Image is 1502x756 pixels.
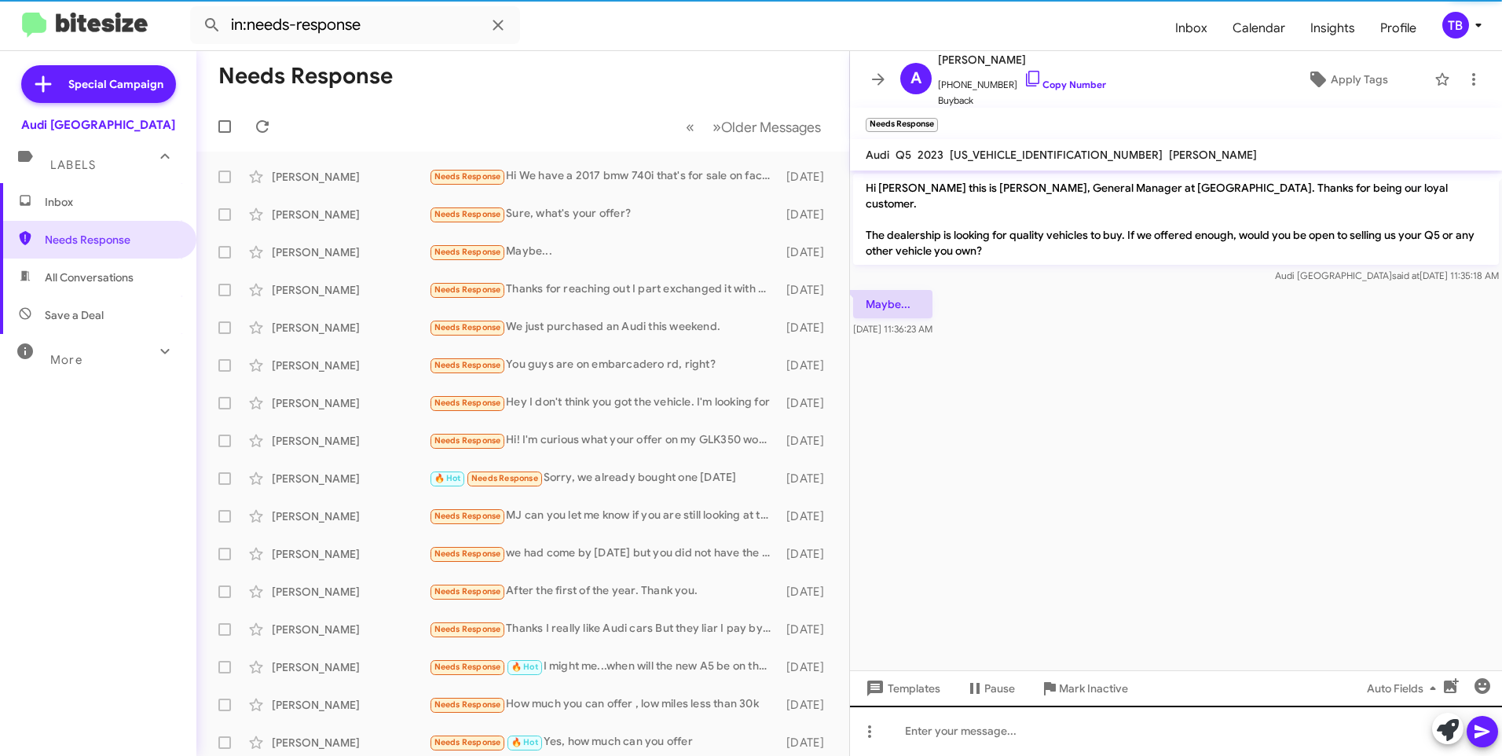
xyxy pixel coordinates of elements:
[686,117,694,137] span: «
[779,395,837,411] div: [DATE]
[850,674,953,703] button: Templates
[434,209,501,219] span: Needs Response
[45,307,104,323] span: Save a Deal
[1298,6,1368,51] a: Insights
[272,735,429,750] div: [PERSON_NAME]
[1368,6,1429,51] a: Profile
[429,431,779,450] div: Hi! I'm curious what your offer on my GLK350 would be? Happy holidays to you!
[863,674,940,703] span: Templates
[953,674,1028,703] button: Pause
[779,735,837,750] div: [DATE]
[1367,674,1442,703] span: Auto Fields
[866,118,938,132] small: Needs Response
[853,323,932,335] span: [DATE] 11:36:23 AM
[779,697,837,713] div: [DATE]
[434,171,501,182] span: Needs Response
[910,66,921,91] span: A
[272,358,429,373] div: [PERSON_NAME]
[434,511,501,521] span: Needs Response
[272,508,429,524] div: [PERSON_NAME]
[434,322,501,332] span: Needs Response
[50,353,82,367] span: More
[853,174,1499,265] p: Hi [PERSON_NAME] this is [PERSON_NAME], General Manager at [GEOGRAPHIC_DATA]. Thanks for being ou...
[677,111,830,143] nav: Page navigation example
[713,117,721,137] span: »
[429,658,779,676] div: I might me...when will the new A5 be on the lot?
[779,584,837,600] div: [DATE]
[1059,674,1128,703] span: Mark Inactive
[272,433,429,449] div: [PERSON_NAME]
[434,473,461,483] span: 🔥 Hot
[21,65,176,103] a: Special Campaign
[45,232,178,248] span: Needs Response
[272,244,429,260] div: [PERSON_NAME]
[1024,79,1106,90] a: Copy Number
[434,662,501,672] span: Needs Response
[511,662,538,672] span: 🔥 Hot
[272,697,429,713] div: [PERSON_NAME]
[950,148,1163,162] span: [US_VEHICLE_IDENTIFICATION_NUMBER]
[866,148,889,162] span: Audi
[272,471,429,486] div: [PERSON_NAME]
[50,158,96,172] span: Labels
[1275,270,1499,281] span: Audi [GEOGRAPHIC_DATA] [DATE] 11:35:18 AM
[429,469,779,487] div: Sorry, we already bought one [DATE]
[434,398,501,408] span: Needs Response
[779,659,837,675] div: [DATE]
[1354,674,1455,703] button: Auto Fields
[45,270,134,285] span: All Conversations
[471,473,538,483] span: Needs Response
[429,205,779,223] div: Sure, what's your offer?
[779,433,837,449] div: [DATE]
[1163,6,1220,51] a: Inbox
[434,284,501,295] span: Needs Response
[434,435,501,446] span: Needs Response
[1442,12,1469,39] div: TB
[779,320,837,336] div: [DATE]
[938,50,1106,69] span: [PERSON_NAME]
[45,194,178,210] span: Inbox
[429,167,779,185] div: Hi We have a 2017 bmw 740i that's for sale on facebook market right now My husbands number is [PH...
[853,290,932,318] p: Maybe...
[896,148,911,162] span: Q5
[429,394,779,412] div: Hey I don't think you got the vehicle. I'm looking for
[721,119,821,136] span: Older Messages
[779,471,837,486] div: [DATE]
[429,733,779,751] div: Yes, how much can you offer
[429,545,779,563] div: we had come by [DATE] but you did not have the new Q8 audi [PERSON_NAME] wanted. if you want to s...
[1267,65,1427,94] button: Apply Tags
[21,117,175,133] div: Audi [GEOGRAPHIC_DATA]
[779,546,837,562] div: [DATE]
[779,358,837,373] div: [DATE]
[779,244,837,260] div: [DATE]
[779,169,837,185] div: [DATE]
[779,282,837,298] div: [DATE]
[434,624,501,634] span: Needs Response
[429,281,779,299] div: Thanks for reaching out I part exchanged it with Porsche Marin
[1220,6,1298,51] a: Calendar
[429,695,779,714] div: How much you can offer , low miles less than 30k
[272,395,429,411] div: [PERSON_NAME]
[434,586,501,596] span: Needs Response
[272,320,429,336] div: [PERSON_NAME]
[190,6,520,44] input: Search
[918,148,943,162] span: 2023
[272,659,429,675] div: [PERSON_NAME]
[779,508,837,524] div: [DATE]
[779,207,837,222] div: [DATE]
[434,549,501,559] span: Needs Response
[938,69,1106,93] span: [PHONE_NUMBER]
[676,111,704,143] button: Previous
[1392,270,1420,281] span: said at
[272,622,429,637] div: [PERSON_NAME]
[272,207,429,222] div: [PERSON_NAME]
[1331,65,1388,94] span: Apply Tags
[272,584,429,600] div: [PERSON_NAME]
[434,247,501,257] span: Needs Response
[68,76,163,92] span: Special Campaign
[1429,12,1485,39] button: TB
